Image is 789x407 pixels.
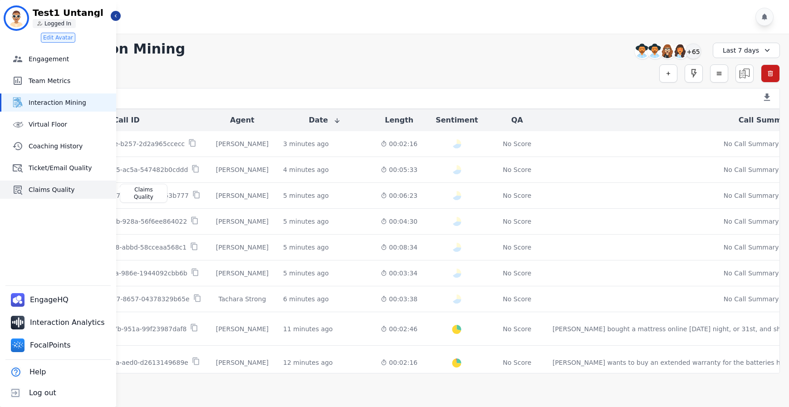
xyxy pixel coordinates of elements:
[29,185,113,194] span: Claims Quality
[216,243,269,252] div: [PERSON_NAME]
[713,43,780,58] div: Last 7 days
[381,243,417,252] div: 00:08:34
[53,358,188,367] p: 9ddf97d5-c768-495a-aed0-d2613149689e
[1,137,116,155] a: Coaching History
[29,76,113,85] span: Team Metrics
[216,358,269,367] div: [PERSON_NAME]
[54,217,187,226] p: a21c1a5f-252d-4e9b-928a-56f6ee864022
[381,324,417,333] div: 00:02:46
[54,324,187,333] p: 0e73ad14-e012-4f7b-951a-99f23987daf8
[283,269,329,278] div: 5 minutes ago
[7,312,110,333] a: Interaction Analytics
[381,269,417,278] div: 00:03:34
[29,120,113,129] span: Virtual Floor
[5,382,58,403] button: Log out
[283,191,329,200] div: 5 minutes ago
[7,289,74,310] a: EngageHQ
[216,269,269,278] div: [PERSON_NAME]
[503,358,531,367] div: No Score
[503,243,531,252] div: No Score
[283,358,333,367] div: 12 minutes ago
[216,139,269,148] div: [PERSON_NAME]
[283,217,329,226] div: 5 minutes ago
[44,20,71,27] p: Logged In
[436,115,478,126] button: Sentiment
[309,115,341,126] button: Date
[29,98,113,107] span: Interaction Mining
[381,294,417,304] div: 00:03:38
[381,165,417,174] div: 00:05:33
[1,93,116,112] a: Interaction Mining
[51,294,189,304] p: 15d57bed-69d7-4de7-8657-04378329b65e
[503,191,531,200] div: No Score
[41,33,75,43] button: Edit Avatar
[385,115,413,126] button: Length
[503,269,531,278] div: No Score
[1,159,116,177] a: Ticket/Email Quality
[33,8,110,17] p: Test1 Untangl
[503,139,531,148] div: No Score
[216,217,269,226] div: [PERSON_NAME]
[56,139,185,148] p: e39efeff-0cce-4ede-b257-2d2a965ccecc
[37,21,43,26] img: person
[54,243,186,252] p: c880f8cc-c053-4a28-abbd-58cceaa568c1
[216,191,269,200] div: [PERSON_NAME]
[29,54,113,64] span: Engagement
[29,387,56,398] span: Log out
[29,142,113,151] span: Coaching History
[54,269,187,278] p: fae8f172-7d58-45ba-986e-1944092cbb6b
[381,217,417,226] div: 00:04:30
[30,340,73,351] span: FocalPoints
[1,72,116,90] a: Team Metrics
[283,294,329,304] div: 6 minutes ago
[283,324,333,333] div: 11 minutes ago
[503,294,531,304] div: No Score
[30,294,70,305] span: EngageHQ
[216,294,269,304] div: Tachara Strong
[29,163,113,172] span: Ticket/Email Quality
[381,191,417,200] div: 00:06:23
[216,324,269,333] div: [PERSON_NAME]
[53,165,188,174] p: 94be0066-0010-4af5-ac5a-547482b0cddd
[30,317,107,328] span: Interaction Analytics
[503,165,531,174] div: No Score
[283,139,329,148] div: 3 minutes ago
[216,165,269,174] div: [PERSON_NAME]
[7,335,76,356] a: FocalPoints
[503,324,531,333] div: No Score
[283,243,329,252] div: 5 minutes ago
[1,181,116,199] a: Claims Quality
[1,50,116,68] a: Engagement
[511,115,523,126] button: QA
[1,115,116,133] a: Virtual Floor
[230,115,255,126] button: Agent
[5,362,48,382] button: Help
[381,358,417,367] div: 00:02:16
[5,7,27,29] img: Bordered avatar
[29,367,46,378] span: Help
[381,139,417,148] div: 00:02:16
[503,217,531,226] div: No Score
[113,115,139,126] button: Call ID
[686,44,701,59] div: +65
[283,165,329,174] div: 4 minutes ago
